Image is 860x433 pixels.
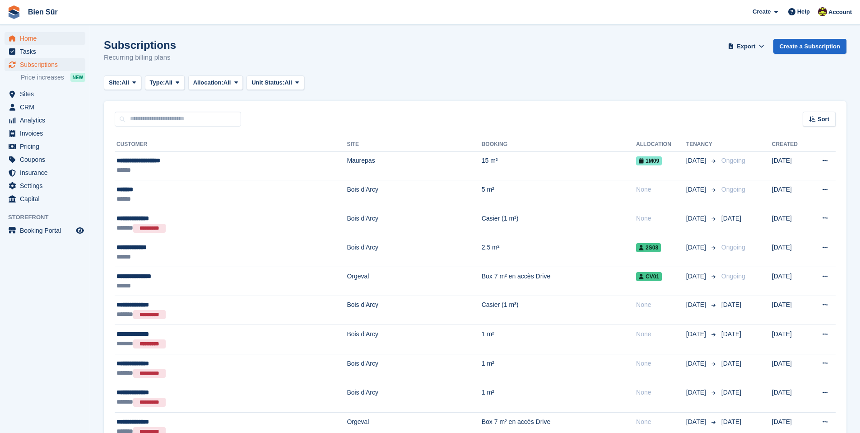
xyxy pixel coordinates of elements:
[347,267,481,296] td: Orgeval
[5,179,85,192] a: menu
[772,296,809,325] td: [DATE]
[7,5,21,19] img: stora-icon-8386f47178a22dfd0bd8f6a31ec36ba5ce8667c1dd55bd0f319d3a0aa187defe.svg
[686,329,708,339] span: [DATE]
[636,137,686,152] th: Allocation
[828,8,852,17] span: Account
[20,140,74,153] span: Pricing
[5,153,85,166] a: menu
[482,209,636,238] td: Casier (1 m³)
[818,115,829,124] span: Sort
[21,72,85,82] a: Price increases NEW
[5,101,85,113] a: menu
[188,75,243,90] button: Allocation: All
[772,354,809,383] td: [DATE]
[347,383,481,413] td: Bois d'Arcy
[721,186,745,193] span: Ongoing
[20,114,74,127] span: Analytics
[347,209,481,238] td: Bois d'Arcy
[5,32,85,45] a: menu
[772,137,809,152] th: Created
[686,214,708,223] span: [DATE]
[347,151,481,180] td: Maurepas
[5,127,85,140] a: menu
[772,238,809,267] td: [DATE]
[109,78,121,87] span: Site:
[347,325,481,354] td: Bois d'Arcy
[636,156,662,165] span: 1M09
[686,185,708,194] span: [DATE]
[721,157,745,164] span: Ongoing
[818,7,827,16] img: Marie Tran
[737,42,755,51] span: Export
[636,300,686,310] div: None
[223,78,231,87] span: All
[8,213,90,222] span: Storefront
[482,296,636,325] td: Casier (1 m³)
[21,73,64,82] span: Price increases
[70,73,85,82] div: NEW
[5,58,85,71] a: menu
[636,185,686,194] div: None
[797,7,810,16] span: Help
[721,360,741,367] span: [DATE]
[5,224,85,237] a: menu
[686,388,708,397] span: [DATE]
[482,151,636,180] td: 15 m²
[24,5,61,19] a: Bien Sûr
[721,418,741,425] span: [DATE]
[5,166,85,179] a: menu
[20,127,74,140] span: Invoices
[721,244,745,251] span: Ongoing
[20,193,74,205] span: Capital
[686,417,708,427] span: [DATE]
[482,137,636,152] th: Booking
[20,179,74,192] span: Settings
[636,272,662,281] span: CV01
[20,101,74,113] span: CRM
[20,224,74,237] span: Booking Portal
[74,225,85,236] a: Preview store
[115,137,347,152] th: Customer
[193,78,223,87] span: Allocation:
[5,88,85,100] a: menu
[347,180,481,209] td: Bois d'Arcy
[482,238,636,267] td: 2,5 m²
[636,388,686,397] div: None
[686,300,708,310] span: [DATE]
[636,214,686,223] div: None
[347,296,481,325] td: Bois d'Arcy
[165,78,172,87] span: All
[150,78,165,87] span: Type:
[5,45,85,58] a: menu
[482,180,636,209] td: 5 m²
[104,39,176,51] h1: Subscriptions
[482,267,636,296] td: Box 7 m² en accès Drive
[686,359,708,368] span: [DATE]
[773,39,846,54] a: Create a Subscription
[686,137,718,152] th: Tenancy
[686,272,708,281] span: [DATE]
[482,383,636,413] td: 1 m²
[636,329,686,339] div: None
[5,193,85,205] a: menu
[721,389,741,396] span: [DATE]
[251,78,284,87] span: Unit Status:
[20,166,74,179] span: Insurance
[753,7,771,16] span: Create
[5,140,85,153] a: menu
[772,180,809,209] td: [DATE]
[721,301,741,308] span: [DATE]
[104,75,141,90] button: Site: All
[104,52,176,63] p: Recurring billing plans
[726,39,766,54] button: Export
[347,137,481,152] th: Site
[347,354,481,383] td: Bois d'Arcy
[20,153,74,166] span: Coupons
[246,75,304,90] button: Unit Status: All
[636,417,686,427] div: None
[636,243,661,252] span: 2S08
[772,383,809,413] td: [DATE]
[772,267,809,296] td: [DATE]
[772,209,809,238] td: [DATE]
[20,88,74,100] span: Sites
